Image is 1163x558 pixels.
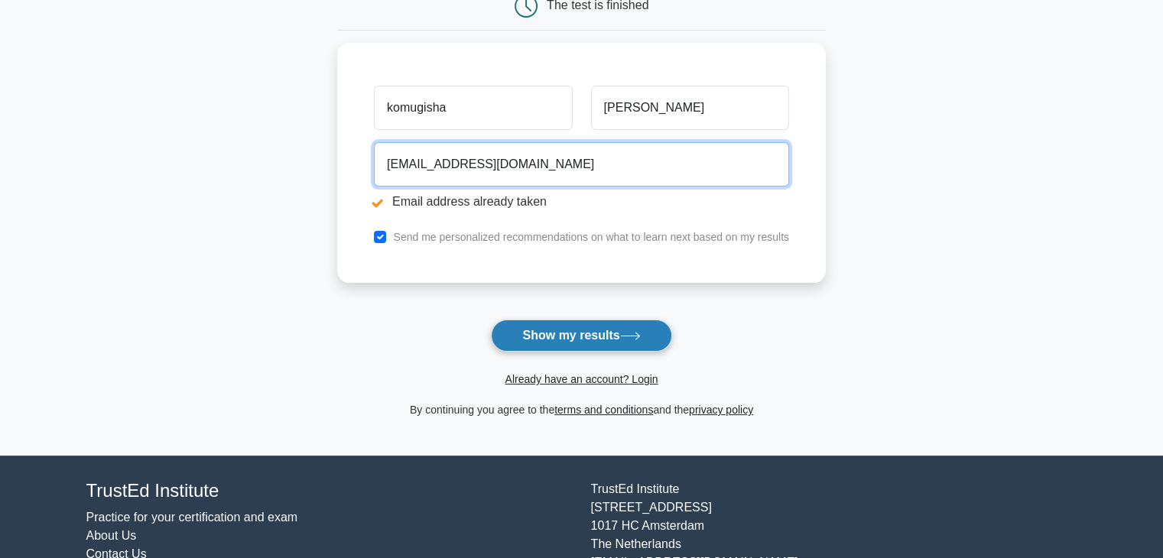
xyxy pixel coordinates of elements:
[374,142,789,187] input: Email
[374,193,789,211] li: Email address already taken
[86,529,137,542] a: About Us
[328,401,835,419] div: By continuing you agree to the and the
[86,511,298,524] a: Practice for your certification and exam
[591,86,789,130] input: Last name
[689,404,753,416] a: privacy policy
[491,320,671,352] button: Show my results
[393,231,789,243] label: Send me personalized recommendations on what to learn next based on my results
[554,404,653,416] a: terms and conditions
[374,86,572,130] input: First name
[86,480,573,502] h4: TrustEd Institute
[505,373,658,385] a: Already have an account? Login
